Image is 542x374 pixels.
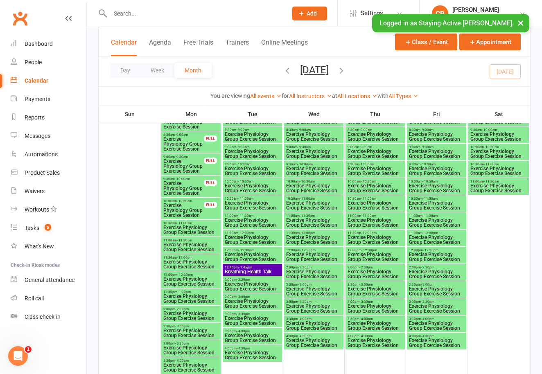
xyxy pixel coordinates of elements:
[470,128,527,132] span: 9:30am
[11,271,86,289] a: General attendance kiosk mode
[224,316,280,326] span: Exercise Physiology Group Exercise Session
[432,5,448,22] div: CR
[177,221,192,225] span: - 11:00am
[347,334,403,338] span: 4:00pm
[409,235,465,245] span: Exercise Physiology Group Exercise Session
[224,218,280,228] span: Exercise Physiology Group Exercise Session
[421,334,434,338] span: - 4:30pm
[286,252,342,262] span: Exercise Physiology Group Exercise Session
[459,34,521,50] button: Appointment
[347,128,403,132] span: 8:30am
[224,197,280,201] span: 10:30am
[347,252,403,262] span: Exercise Physiology Group Exercise Session
[177,256,192,259] span: - 12:00pm
[347,145,403,149] span: 9:00am
[409,338,465,348] span: Exercise Physiology Group Exercise Session
[236,128,249,132] span: - 9:00am
[300,180,315,183] span: - 10:30am
[163,181,204,196] span: Exercise Physiology Group Exercise Session
[149,38,171,56] button: Agenda
[409,197,465,201] span: 10:30am
[25,41,53,47] div: Dashboard
[467,106,530,123] th: Sat
[286,201,342,210] span: Exercise Physiology Group Exercise Session
[163,345,219,355] span: Exercise Physiology Group Exercise Session
[409,218,465,228] span: Exercise Physiology Group Exercise Session
[224,282,280,291] span: Exercise Physiology Group Exercise Session
[298,162,313,166] span: - 10:00am
[11,35,86,53] a: Dashboard
[283,106,345,123] th: Wed
[163,259,219,269] span: Exercise Physiology Group Exercise Session
[204,135,217,142] div: FULL
[25,295,44,302] div: Roll call
[470,145,527,149] span: 10:00am
[470,162,527,166] span: 10:30am
[361,180,376,183] span: - 10:30am
[177,273,193,277] span: - 12:30pm
[395,34,457,50] button: Class / Event
[224,248,280,252] span: 12:00pm
[25,59,42,65] div: People
[11,237,86,256] a: What's New
[298,317,312,321] span: - 4:00pm
[347,286,403,296] span: Exercise Physiology Group Exercise Session
[513,14,528,32] button: ×
[347,266,403,269] span: 2:00pm
[286,300,342,304] span: 3:00pm
[347,300,403,304] span: 3:00pm
[347,149,403,159] span: Exercise Physiology Group Exercise Session
[286,338,342,348] span: Exercise Physiology Group Exercise Session
[163,177,204,181] span: 9:30am
[224,128,280,132] span: 8:30am
[409,128,465,132] span: 8:30am
[286,286,342,296] span: Exercise Physiology Group Exercise Session
[452,14,511,21] div: Staying Active Dee Why
[11,127,86,145] a: Messages
[261,38,308,56] button: Online Meetings
[237,295,250,299] span: - 3:00pm
[204,180,217,186] div: FULL
[163,155,204,159] span: 9:00am
[237,347,250,350] span: - 4:30pm
[484,180,499,183] span: - 11:30am
[347,283,403,286] span: 2:30pm
[409,334,465,338] span: 4:00pm
[25,277,75,283] div: General attendance
[409,252,465,262] span: Exercise Physiology Group Exercise Session
[25,96,50,102] div: Payments
[286,235,342,245] span: Exercise Physiology Group Exercise Session
[163,311,219,321] span: Exercise Physiology Group Exercise Session
[409,201,465,210] span: Exercise Physiology Group Exercise Session
[482,128,497,132] span: - 10:00am
[224,347,280,350] span: 4:00pm
[11,201,86,219] a: Workouts
[25,206,49,213] div: Workouts
[286,317,342,321] span: 3:30pm
[175,133,188,137] span: - 9:00am
[347,269,403,279] span: Exercise Physiology Group Exercise Session
[11,145,86,164] a: Automations
[470,149,527,159] span: Exercise Physiology Group Exercise Session
[409,183,465,193] span: Exercise Physiology Group Exercise Session
[361,248,377,252] span: - 12:30pm
[25,225,39,231] div: Tasks
[236,145,249,149] span: - 9:30am
[409,145,465,149] span: 9:00am
[347,162,403,166] span: 9:30am
[470,132,527,142] span: Exercise Physiology Group Exercise Session
[111,38,137,56] button: Calendar
[183,38,213,56] button: Free Trials
[163,290,219,294] span: 12:30pm
[377,92,388,99] strong: with
[238,197,253,201] span: - 11:00am
[224,201,280,210] span: Exercise Physiology Group Exercise Session
[25,133,50,139] div: Messages
[177,290,191,294] span: - 1:00pm
[421,266,434,269] span: - 2:30pm
[250,93,282,99] a: All events
[11,72,86,90] a: Calendar
[163,199,204,203] span: 10:00am
[163,221,219,225] span: 10:30am
[409,266,465,269] span: 2:00pm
